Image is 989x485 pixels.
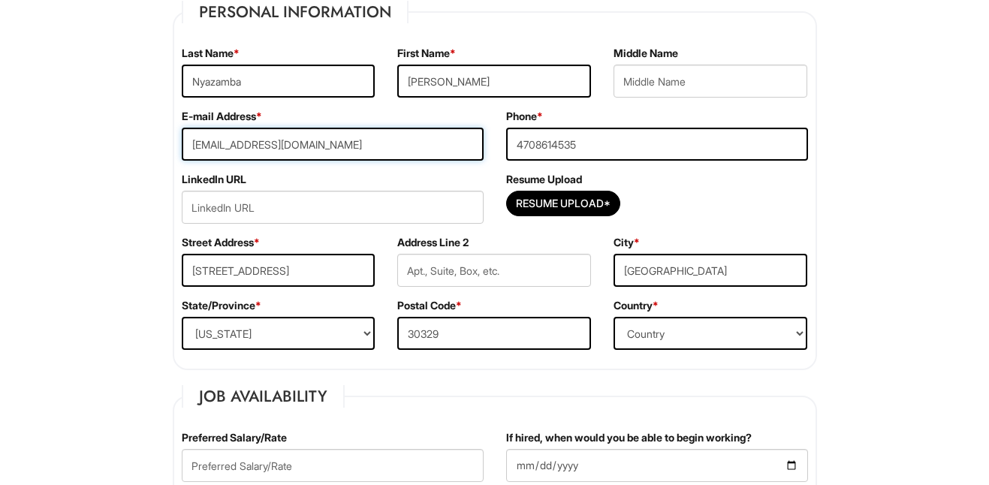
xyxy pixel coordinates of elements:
label: State/Province [182,298,261,313]
select: State/Province [182,317,375,350]
input: Apt., Suite, Box, etc. [397,254,591,287]
label: Phone [506,109,543,124]
input: Last Name [182,65,375,98]
input: First Name [397,65,591,98]
select: Country [614,317,807,350]
label: Resume Upload [506,172,582,187]
label: LinkedIn URL [182,172,246,187]
button: Resume Upload*Resume Upload* [506,191,620,216]
legend: Job Availability [182,385,345,408]
label: Preferred Salary/Rate [182,430,287,445]
label: Middle Name [614,46,678,61]
label: Postal Code [397,298,462,313]
input: E-mail Address [182,128,484,161]
input: Street Address [182,254,375,287]
label: If hired, when would you be able to begin working? [506,430,752,445]
input: Preferred Salary/Rate [182,449,484,482]
label: First Name [397,46,456,61]
label: Country [614,298,659,313]
input: City [614,254,807,287]
label: City [614,235,640,250]
input: LinkedIn URL [182,191,484,224]
label: Last Name [182,46,240,61]
input: Middle Name [614,65,807,98]
input: Phone [506,128,808,161]
input: Postal Code [397,317,591,350]
label: Address Line 2 [397,235,469,250]
label: E-mail Address [182,109,262,124]
label: Street Address [182,235,260,250]
legend: Personal Information [182,1,409,23]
